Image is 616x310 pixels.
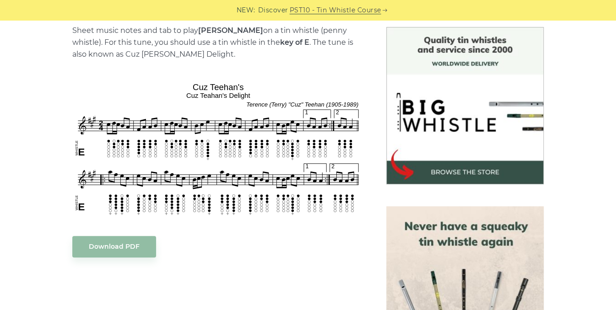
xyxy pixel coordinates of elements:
[290,5,381,16] a: PST10 - Tin Whistle Course
[72,79,364,217] img: Cuz Teehan's Tin Whistle Tabs & Sheet Music
[72,236,156,257] a: Download PDF
[237,5,255,16] span: NEW:
[280,38,309,47] strong: key of E
[198,26,263,35] strong: [PERSON_NAME]
[258,5,288,16] span: Discover
[386,27,544,184] img: BigWhistle Tin Whistle Store
[72,25,364,60] p: Sheet music notes and tab to play on a tin whistle (penny whistle). For this tune, you should use...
